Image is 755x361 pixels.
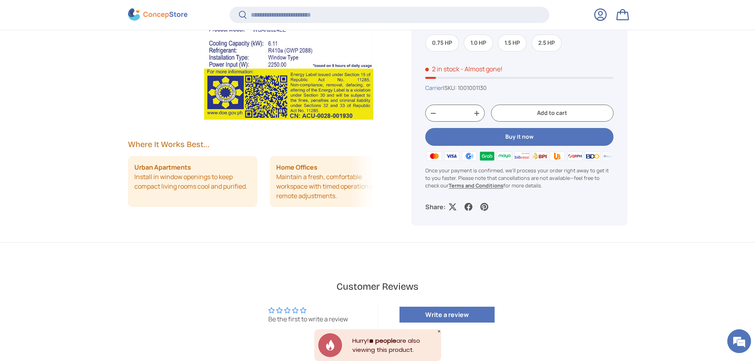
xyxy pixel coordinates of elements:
img: bdo [584,150,601,162]
img: visa [443,150,461,162]
textarea: Type your message and hit 'Enter' [4,216,151,244]
button: Buy it now [425,128,613,146]
li: Install in window openings to keep compact living rooms cool and purified. [128,156,258,207]
strong: Home Offices [276,162,317,172]
p: - Almost gone! [461,65,503,74]
div: Close [437,329,441,333]
img: grabpay [478,150,495,162]
img: ubp [549,150,566,162]
p: Once your payment is confirmed, we'll process your order right away to get it to you faster. Plea... [425,167,613,190]
img: maya [496,150,513,162]
div: Chat with us now [41,44,133,55]
img: master [425,150,443,162]
span: 1001001130 [458,84,487,92]
img: gcash [461,150,478,162]
a: Terms and Conditions [449,182,503,189]
span: We're online! [46,100,109,180]
h2: Customer Reviews [146,280,609,294]
div: Minimize live chat window [130,4,149,23]
div: Be the first to write a review [268,315,348,323]
img: bpi [531,150,549,162]
img: metrobank [601,150,619,162]
li: Maintain a fresh, comfortable workspace with timed operation and remote adjustments. [270,156,399,207]
img: ConcepStore [128,9,187,21]
span: | [443,84,487,92]
span: SKU: [444,84,457,92]
img: billease [513,150,531,162]
h2: Where It Works Best... [128,139,374,150]
button: Add to cart [491,105,613,122]
a: Write a review [399,307,495,323]
img: qrph [566,150,583,162]
strong: Urban Apartments [134,162,191,172]
p: Share: [425,202,445,212]
a: Carrier [425,84,443,92]
span: 2 in stock [425,65,459,74]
